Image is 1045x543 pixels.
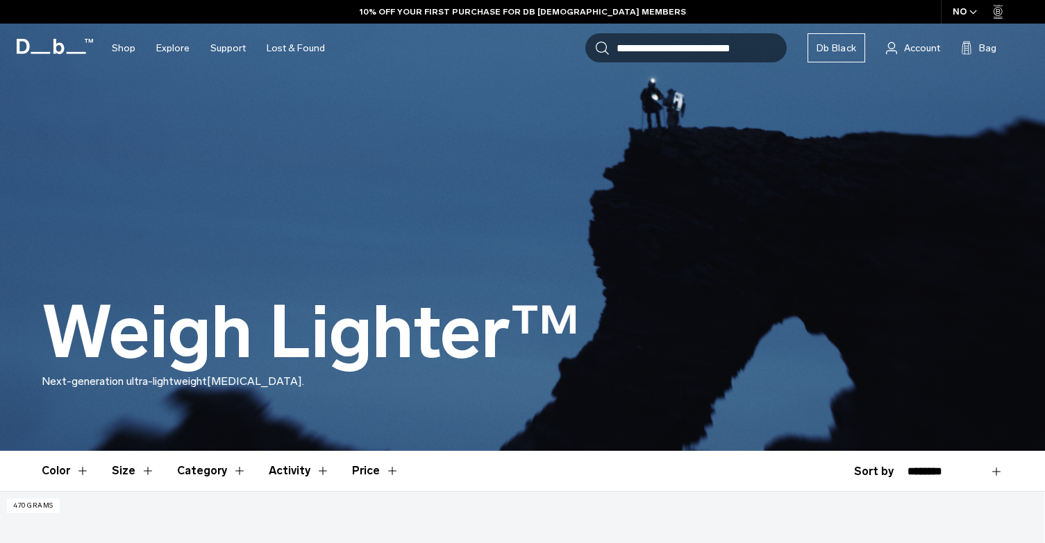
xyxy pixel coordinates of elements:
[42,451,90,491] button: Toggle Filter
[269,451,330,491] button: Toggle Filter
[112,24,135,73] a: Shop
[904,41,940,55] span: Account
[101,24,335,73] nav: Main Navigation
[808,33,865,62] a: Db Black
[112,451,155,491] button: Toggle Filter
[352,451,399,491] button: Toggle Price
[42,293,580,373] h1: Weigh Lighter™
[886,40,940,56] a: Account
[979,41,996,55] span: Bag
[961,40,996,56] button: Bag
[177,451,246,491] button: Toggle Filter
[156,24,190,73] a: Explore
[42,374,207,388] span: Next-generation ultra-lightweight
[7,499,60,513] p: 470 grams
[360,6,686,18] a: 10% OFF YOUR FIRST PURCHASE FOR DB [DEMOGRAPHIC_DATA] MEMBERS
[207,374,304,388] span: [MEDICAL_DATA].
[210,24,246,73] a: Support
[267,24,325,73] a: Lost & Found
